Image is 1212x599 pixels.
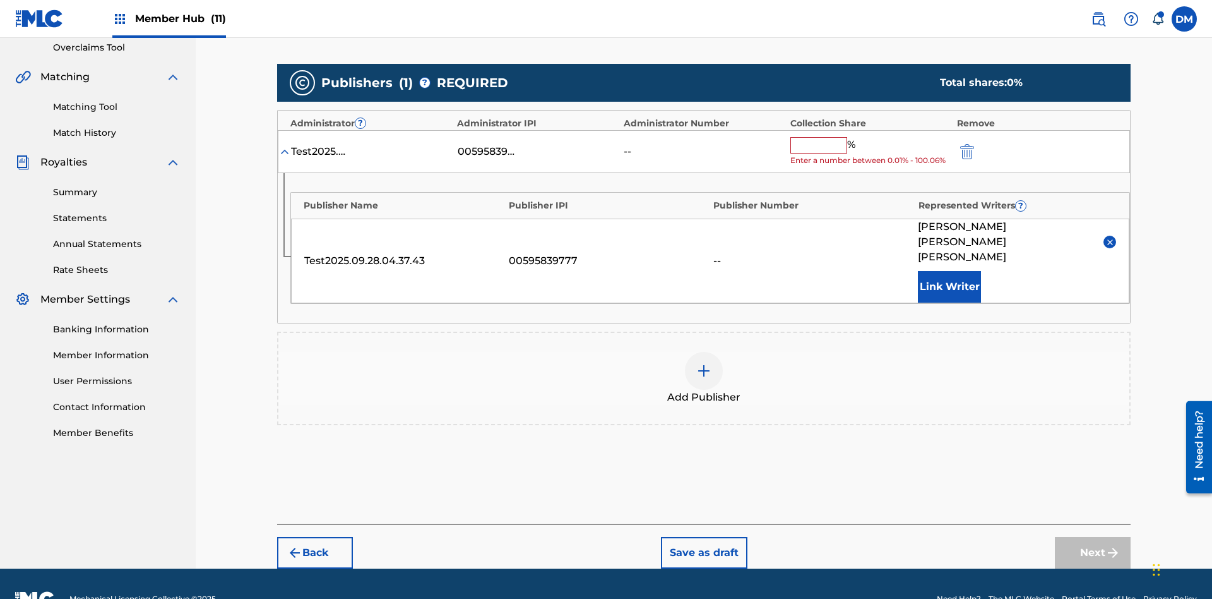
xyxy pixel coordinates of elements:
[1124,11,1139,27] img: help
[957,117,1117,130] div: Remove
[1149,538,1212,599] iframe: Chat Widget
[15,70,31,85] img: Matching
[355,118,365,128] span: ?
[457,117,617,130] div: Administrator IPI
[713,253,912,269] div: --
[290,117,451,130] div: Administrator
[53,263,181,277] a: Rate Sheets
[420,78,430,88] span: ?
[40,155,87,170] span: Royalties
[53,401,181,414] a: Contact Information
[1172,6,1197,32] div: User Menu
[15,9,64,28] img: MLC Logo
[1177,396,1212,500] iframe: Resource Center
[165,155,181,170] img: expand
[53,427,181,440] a: Member Benefits
[509,199,708,212] div: Publisher IPI
[15,155,30,170] img: Royalties
[40,70,90,85] span: Matching
[1151,13,1164,25] div: Notifications
[53,238,181,251] a: Annual Statements
[15,292,30,307] img: Member Settings
[940,75,1105,90] div: Total shares:
[53,349,181,362] a: Member Information
[1153,551,1160,589] div: Drag
[53,375,181,388] a: User Permissions
[1105,238,1115,247] img: remove-from-list-button
[53,126,181,140] a: Match History
[790,155,951,166] span: Enter a number between 0.01% - 100.06%
[509,253,707,269] div: 00595839777
[790,117,951,130] div: Collection Share
[112,11,128,27] img: Top Rightsholders
[304,199,502,212] div: Publisher Name
[661,537,747,569] button: Save as draft
[1119,6,1144,32] div: Help
[624,117,784,130] div: Administrator Number
[399,73,413,92] span: ( 1 )
[295,75,310,90] img: publishers
[277,537,353,569] button: Back
[278,145,291,158] img: expand-cell-toggle
[1016,201,1026,211] span: ?
[713,199,912,212] div: Publisher Number
[1091,11,1106,27] img: search
[918,219,1094,265] span: [PERSON_NAME] [PERSON_NAME] [PERSON_NAME]
[1007,76,1023,88] span: 0 %
[53,186,181,199] a: Summary
[135,11,226,26] span: Member Hub
[918,271,981,303] button: Link Writer
[696,363,711,378] img: add
[211,13,226,25] span: (11)
[53,323,181,336] a: Banking Information
[165,292,181,307] img: expand
[165,70,181,85] img: expand
[304,253,502,269] div: Test2025.09.28.04.37.43
[321,73,393,92] span: Publishers
[960,144,974,159] img: 12a2ab48e56ec057fbd8.svg
[53,100,181,114] a: Matching Tool
[53,41,181,54] a: Overclaims Tool
[918,199,1117,212] div: Represented Writers
[847,137,858,154] span: %
[667,390,740,405] span: Add Publisher
[287,545,302,560] img: 7ee5dd4eb1f8a8e3ef2f.svg
[40,292,130,307] span: Member Settings
[53,212,181,225] a: Statements
[437,73,508,92] span: REQUIRED
[1086,6,1111,32] a: Public Search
